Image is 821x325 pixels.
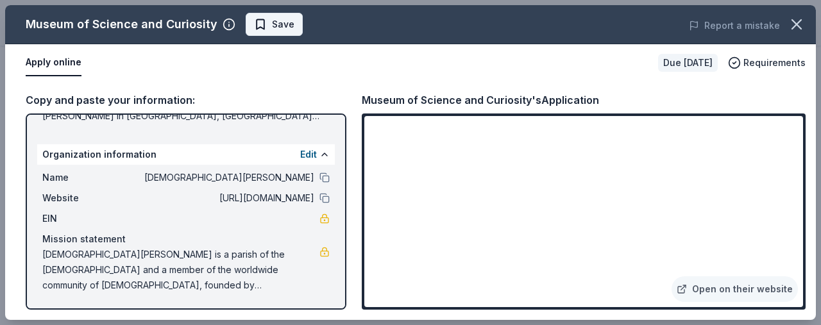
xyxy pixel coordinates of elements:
[272,17,294,32] span: Save
[26,49,81,76] button: Apply online
[37,144,335,165] div: Organization information
[743,55,806,71] span: Requirements
[128,190,314,206] span: [URL][DOMAIN_NAME]
[689,18,780,33] button: Report a mistake
[728,55,806,71] button: Requirements
[42,231,330,247] div: Mission statement
[42,247,319,293] span: [DEMOGRAPHIC_DATA][PERSON_NAME] is a parish of the [DEMOGRAPHIC_DATA] and a member of the worldwi...
[658,54,718,72] div: Due [DATE]
[42,170,128,185] span: Name
[128,170,314,185] span: [DEMOGRAPHIC_DATA][PERSON_NAME]
[300,147,317,162] button: Edit
[246,13,303,36] button: Save
[362,92,599,108] div: Museum of Science and Curiosity's Application
[26,14,217,35] div: Museum of Science and Curiosity
[42,190,128,206] span: Website
[672,276,798,302] a: Open on their website
[26,92,346,108] div: Copy and paste your information:
[42,211,128,226] span: EIN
